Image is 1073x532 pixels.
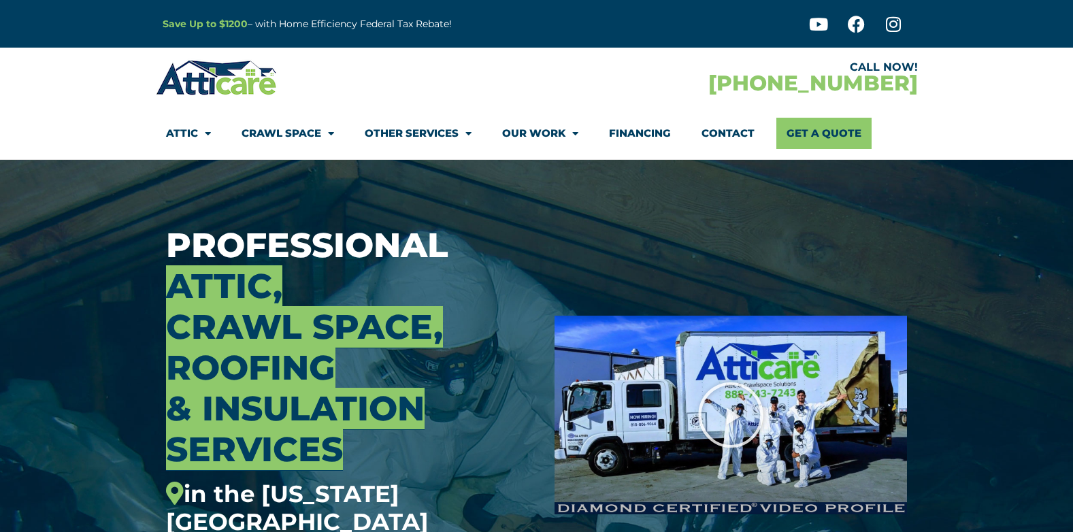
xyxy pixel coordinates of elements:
p: – with Home Efficiency Federal Tax Rebate! [163,16,604,32]
a: Get A Quote [776,118,872,149]
a: Save Up to $1200 [163,18,248,30]
a: Attic [166,118,211,149]
a: Our Work [502,118,578,149]
a: Crawl Space [242,118,334,149]
div: CALL NOW! [537,62,918,73]
a: Financing [609,118,671,149]
span: Attic, Crawl Space, Roofing [166,265,443,388]
div: Play Video [697,381,765,449]
a: Other Services [365,118,472,149]
nav: Menu [166,118,908,149]
a: Contact [701,118,755,149]
span: & Insulation Services [166,388,425,470]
